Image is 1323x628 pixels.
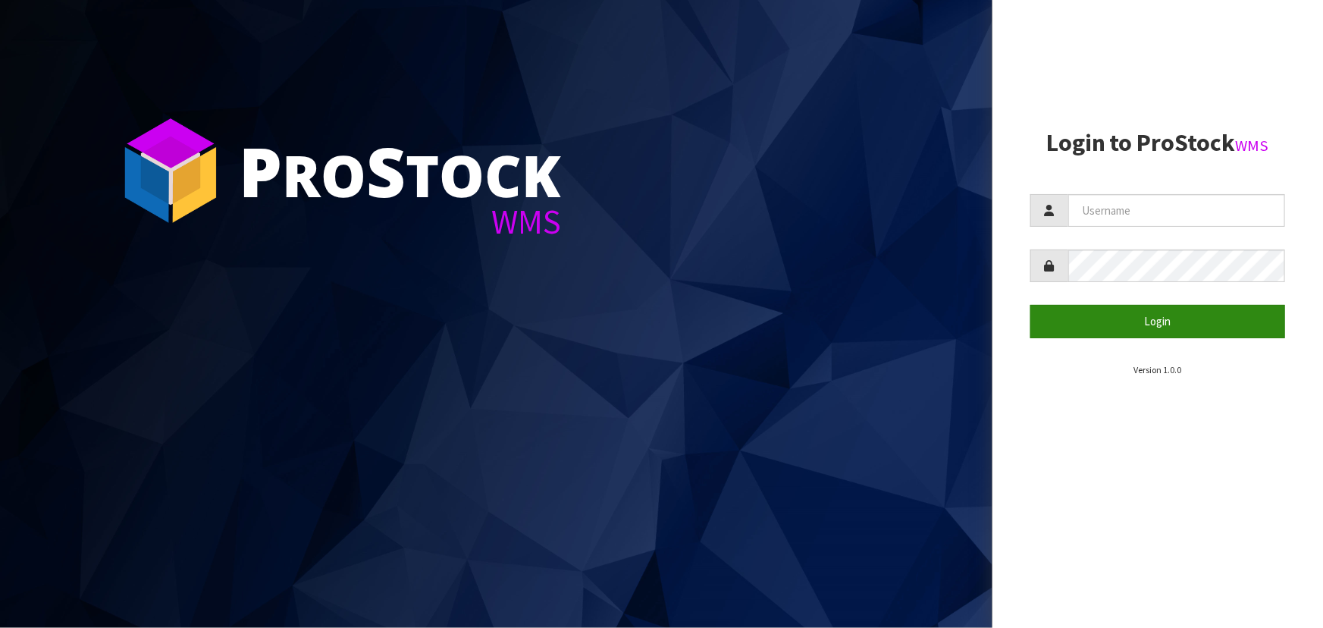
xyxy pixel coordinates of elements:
input: Username [1068,194,1285,227]
span: P [239,124,282,217]
div: ro tock [239,137,561,205]
button: Login [1030,305,1285,338]
small: WMS [1236,136,1269,155]
img: ProStock Cube [114,114,227,228]
small: Version 1.0.0 [1133,364,1181,375]
h2: Login to ProStock [1030,130,1285,156]
div: WMS [239,205,561,239]
span: S [366,124,406,217]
